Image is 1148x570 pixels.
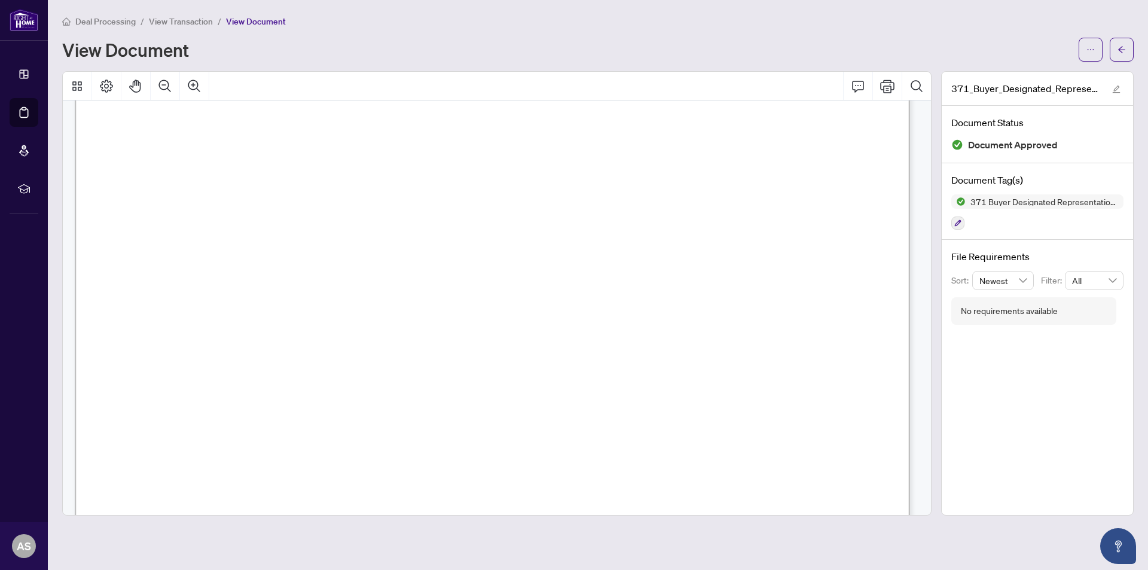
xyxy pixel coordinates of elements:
[141,14,144,28] li: /
[951,249,1123,264] h4: File Requirements
[1072,272,1116,289] span: All
[75,16,136,27] span: Deal Processing
[979,272,1027,289] span: Newest
[62,17,71,26] span: home
[951,139,963,151] img: Document Status
[1041,274,1065,287] p: Filter:
[951,81,1101,96] span: 371_Buyer_Designated_Representation_Agreement.pdf
[1086,45,1095,54] span: ellipsis
[951,194,966,209] img: Status Icon
[62,40,189,59] h1: View Document
[968,137,1058,153] span: Document Approved
[226,16,286,27] span: View Document
[951,274,972,287] p: Sort:
[1118,45,1126,54] span: arrow-left
[10,9,38,31] img: logo
[961,304,1058,318] div: No requirements available
[17,538,31,554] span: AS
[951,173,1123,187] h4: Document Tag(s)
[1100,528,1136,564] button: Open asap
[966,197,1123,206] span: 371 Buyer Designated Representation Agreement - Authority for Purchase or Lease
[149,16,213,27] span: View Transaction
[951,115,1123,130] h4: Document Status
[218,14,221,28] li: /
[1112,85,1120,93] span: edit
